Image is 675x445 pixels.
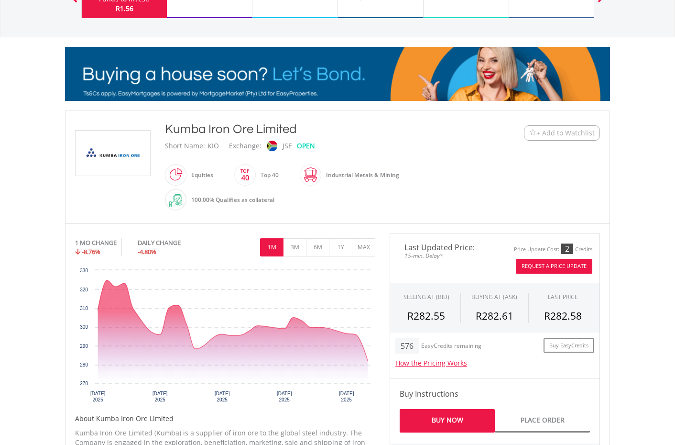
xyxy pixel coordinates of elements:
[306,238,329,256] button: 6M
[256,164,279,187] div: Top 40
[138,247,156,256] span: -4.80%
[165,138,205,154] div: Short Name:
[283,238,306,256] button: 3M
[77,131,149,176] img: EQU.ZA.KIO.png
[403,293,449,301] div: SELLING AT (BID)
[548,293,578,301] div: LAST PRICE
[352,238,375,256] button: MAX
[400,409,495,433] a: Buy Now
[65,47,610,101] img: EasyMortage Promotion Banner
[516,259,592,274] button: Request A Price Update
[544,309,582,323] span: R282.58
[82,247,100,256] span: -8.76%
[267,141,277,151] img: jse.png
[80,287,88,292] text: 320
[397,251,488,260] span: 15-min. Delay*
[544,338,594,353] a: Buy EasyCredits
[395,358,467,367] a: How the Pricing Works
[215,391,230,402] text: [DATE] 2025
[283,138,292,154] div: JSE
[514,246,559,253] div: Price Update Cost:
[90,391,106,402] text: [DATE] 2025
[80,362,88,367] text: 280
[536,128,595,138] span: + Add to Watchlist
[524,125,600,141] button: Watchlist + Add to Watchlist
[138,238,213,247] div: DAILY CHANGE
[116,4,133,13] span: R1.56
[75,414,375,423] h5: About Kumba Iron Ore Limited
[169,194,182,207] img: collateral-qualifying-green.svg
[471,293,517,301] span: BUYING AT (ASK)
[191,196,274,204] span: 100.00% Qualifies as collateral
[152,391,168,402] text: [DATE] 2025
[80,344,88,349] text: 290
[529,129,536,136] img: Watchlist
[75,238,117,247] div: 1 MO CHANGE
[75,266,375,409] svg: Interactive chart
[397,244,488,251] span: Last Updated Price:
[321,164,399,187] div: Industrial Metals & Mining
[575,246,592,253] div: Credits
[80,381,88,386] text: 270
[297,138,315,154] div: OPEN
[80,268,88,273] text: 330
[339,391,354,402] text: [DATE] 2025
[260,238,283,256] button: 1M
[329,238,352,256] button: 1Y
[495,409,590,433] a: Place Order
[407,309,445,323] span: R282.55
[400,388,590,400] h4: Buy Instructions
[80,324,88,330] text: 300
[395,338,419,354] div: 576
[80,306,88,311] text: 310
[476,309,513,323] span: R282.61
[561,244,573,254] div: 2
[207,138,219,154] div: KIO
[165,121,465,138] div: Kumba Iron Ore Limited
[186,164,213,187] div: Equities
[229,138,261,154] div: Exchange:
[75,266,375,409] div: Chart. Highcharts interactive chart.
[421,343,481,351] div: EasyCredits remaining
[277,391,292,402] text: [DATE] 2025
